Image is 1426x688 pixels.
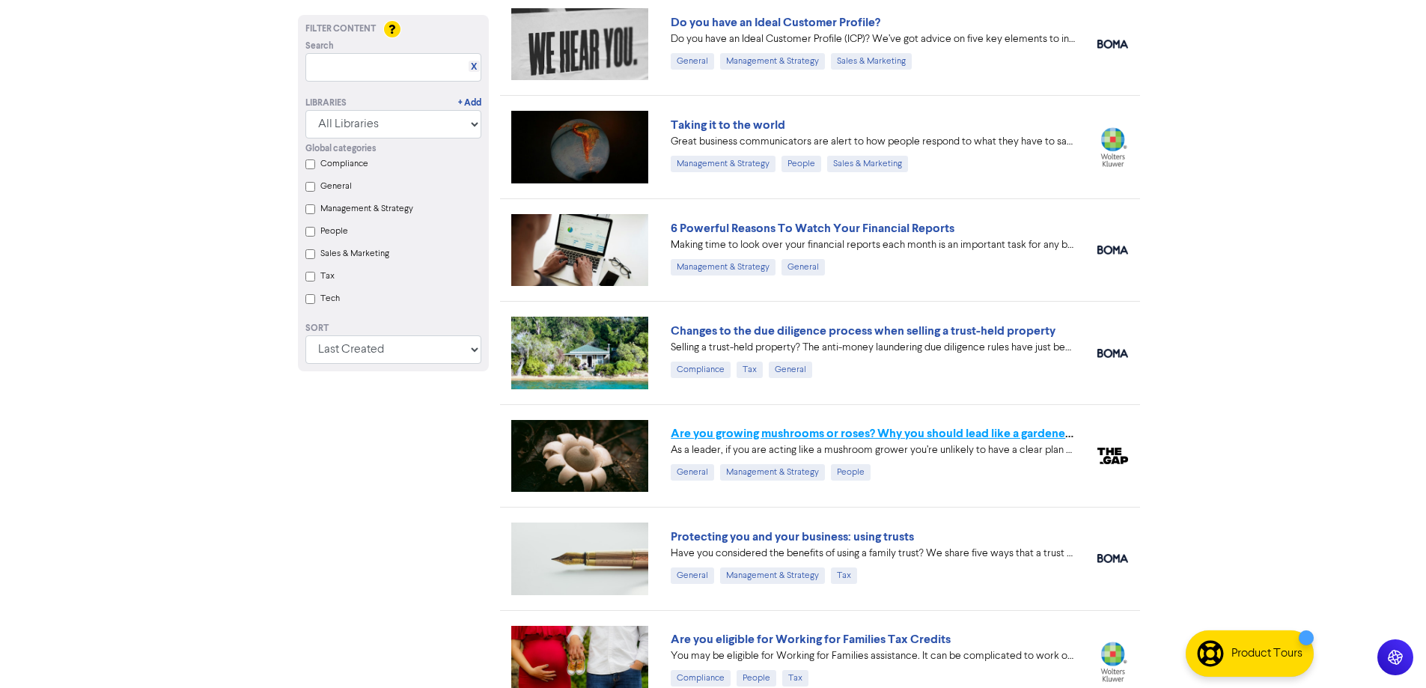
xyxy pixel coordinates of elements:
span: Search [305,40,334,53]
label: Tech [320,292,340,305]
div: Tax [831,567,857,584]
div: Do you have an Ideal Customer Profile (ICP)? We’ve got advice on five key elements to include in ... [671,31,1075,47]
div: General [671,464,714,481]
div: General [781,259,825,275]
img: wolters_kluwer [1097,127,1128,167]
a: + Add [458,97,481,110]
a: Are you eligible for Working for Families Tax Credits [671,632,951,647]
label: General [320,180,352,193]
a: 6 Powerful Reasons To Watch Your Financial Reports [671,221,954,236]
div: Management & Strategy [720,567,825,584]
div: Management & Strategy [720,53,825,70]
div: General [769,362,812,378]
a: Taking it to the world [671,118,785,133]
div: General [671,567,714,584]
img: boma_accounting [1097,246,1128,255]
a: X [471,61,477,73]
img: boma [1097,349,1128,358]
label: Management & Strategy [320,202,413,216]
div: You may be eligible for Working for Families assistance. It can be complicated to work out your e... [671,648,1075,664]
a: Protecting you and your business: using trusts [671,529,914,544]
label: Tax [320,270,335,283]
img: wolters_kluwer [1097,642,1128,681]
div: People [831,464,871,481]
div: Have you considered the benefits of using a family trust? We share five ways that a trust can hel... [671,546,1075,561]
a: Do you have an Ideal Customer Profile? [671,15,880,30]
div: People [737,670,776,687]
iframe: Chat Widget [1238,526,1426,688]
img: boma [1097,554,1128,563]
label: Sales & Marketing [320,247,389,261]
div: Libraries [305,97,347,110]
div: Selling a trust-held property? The anti-money laundering due diligence rules have just been simpl... [671,340,1075,356]
div: Management & Strategy [671,156,776,172]
div: Filter Content [305,22,481,36]
div: As a leader, if you are acting like a mushroom grower you’re unlikely to have a clear plan yourse... [671,442,1075,458]
div: Sort [305,322,481,335]
div: Making time to look over your financial reports each month is an important task for any business ... [671,237,1075,253]
img: boma [1097,40,1128,49]
div: Tax [737,362,763,378]
a: Are you growing mushrooms or roses? Why you should lead like a gardener, not a grower [671,426,1143,441]
div: Sales & Marketing [827,156,908,172]
div: Tax [782,670,808,687]
div: Global categories [305,142,481,156]
div: Management & Strategy [720,464,825,481]
img: thegap [1097,448,1128,464]
div: People [781,156,821,172]
div: General [671,53,714,70]
label: Compliance [320,157,368,171]
div: Compliance [671,670,731,687]
div: Management & Strategy [671,259,776,275]
a: Changes to the due diligence process when selling a trust-held property [671,323,1055,338]
div: Great business communicators are alert to how people respond to what they have to say and are pre... [671,134,1075,150]
div: Compliance [671,362,731,378]
label: People [320,225,348,238]
div: Sales & Marketing [831,53,912,70]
